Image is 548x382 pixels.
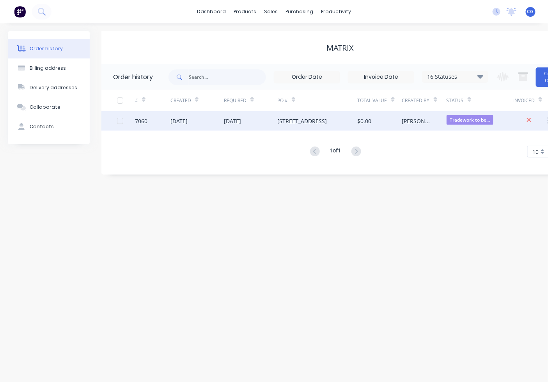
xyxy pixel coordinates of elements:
[170,117,188,125] div: [DATE]
[326,43,354,53] div: Matrix
[317,6,355,18] div: productivity
[447,97,464,104] div: Status
[358,117,372,125] div: $0.00
[8,117,90,136] button: Contacts
[402,90,447,111] div: Created By
[260,6,282,18] div: sales
[330,146,341,157] div: 1 of 1
[224,90,277,111] div: Required
[189,69,266,85] input: Search...
[358,90,402,111] div: Total Value
[14,6,26,18] img: Factory
[277,97,288,104] div: PO #
[277,117,327,125] div: [STREET_ADDRESS]
[30,65,66,72] div: Billing address
[230,6,260,18] div: products
[30,104,60,111] div: Collaborate
[170,90,224,111] div: Created
[8,39,90,58] button: Order history
[274,71,340,83] input: Order Date
[135,90,170,111] div: #
[358,97,387,104] div: Total Value
[402,117,431,125] div: [PERSON_NAME]
[30,123,54,130] div: Contacts
[513,97,535,104] div: Invoiced
[402,97,430,104] div: Created By
[8,97,90,117] button: Collaborate
[135,97,138,104] div: #
[170,97,191,104] div: Created
[282,6,317,18] div: purchasing
[348,71,414,83] input: Invoice Date
[447,115,493,125] span: Tradework to be...
[30,45,63,52] div: Order history
[422,73,488,81] div: 16 Statuses
[8,78,90,97] button: Delivery addresses
[113,73,153,82] div: Order history
[135,117,147,125] div: 7060
[532,148,539,156] span: 10
[277,90,358,111] div: PO #
[30,84,77,91] div: Delivery addresses
[193,6,230,18] a: dashboard
[527,8,534,15] span: CG
[224,97,247,104] div: Required
[8,58,90,78] button: Billing address
[447,90,513,111] div: Status
[224,117,241,125] div: [DATE]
